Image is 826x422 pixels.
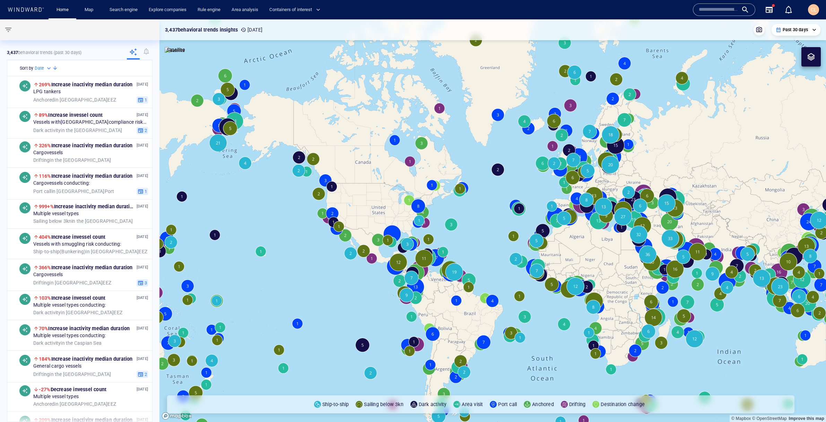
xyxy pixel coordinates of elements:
[601,400,645,408] p: Destination change
[39,295,105,301] span: Increase in vessel count
[165,26,238,34] p: 3,437 behavioral trends insights
[39,112,49,118] span: 89%
[39,204,54,209] span: 999+%
[137,173,148,179] p: [DATE]
[33,119,148,125] span: Vessels with [GEOGRAPHIC_DATA] compliance risks conducting:
[107,4,140,16] a: Search engine
[54,4,71,16] a: Home
[241,26,262,34] p: [DATE]
[33,394,79,400] span: Multiple vessel types
[33,302,106,308] span: Multiple vessel types conducting:
[137,142,148,149] p: [DATE]
[39,265,51,270] span: 366%
[33,157,50,162] span: Drifting
[462,400,483,408] p: Area visit
[498,400,517,408] p: Port call
[752,416,787,421] a: OpenStreetMap
[39,234,51,240] span: 404%
[267,4,326,16] button: Containers of interest
[33,248,86,254] span: Ship-to-ship ( Bunkering )
[33,280,50,285] span: Drifting
[33,150,63,156] span: Cargo vessels
[137,264,148,271] p: [DATE]
[7,50,81,56] p: behavioral trends (Past 30 days)
[137,279,148,287] button: 3
[137,355,148,362] p: [DATE]
[33,371,111,377] span: in the [GEOGRAPHIC_DATA]
[33,180,90,186] span: Cargo vessels conducting:
[229,4,261,16] a: Area analysis
[33,188,52,194] span: Port call
[789,416,824,421] a: Map feedback
[146,4,189,16] a: Explore companies
[144,97,147,103] span: 1
[39,112,103,118] span: Increase in vessel count
[33,188,114,194] span: in [GEOGRAPHIC_DATA] Port
[137,370,148,378] button: 2
[33,340,61,345] span: Dark activity
[33,157,111,163] span: in the [GEOGRAPHIC_DATA]
[144,188,147,194] span: 1
[195,4,223,16] a: Rule engine
[33,248,147,255] span: in [GEOGRAPHIC_DATA] EEZ
[784,6,793,14] div: Notification center
[79,4,101,16] button: Map
[811,7,817,12] span: CL
[33,309,61,315] span: Dark activity
[39,356,51,362] span: 184%
[33,333,106,339] span: Multiple vessel types conducting:
[39,143,133,148] span: Increase in activity median duration
[33,371,50,377] span: Drifting
[51,4,73,16] button: Home
[33,89,61,95] span: LPG tankers
[39,326,130,331] span: Increase in activity median duration
[7,50,18,55] strong: 3,437
[39,356,133,362] span: Increase in activity median duration
[269,6,320,14] span: Containers of interest
[33,218,71,223] span: Sailing below 3kn
[532,400,554,408] p: Anchored
[165,47,185,54] img: satellite
[33,309,122,316] span: in [GEOGRAPHIC_DATA] EEZ
[33,218,133,224] span: in the [GEOGRAPHIC_DATA]
[137,112,148,118] p: [DATE]
[33,280,111,286] span: in [GEOGRAPHIC_DATA] EEZ
[137,81,148,88] p: [DATE]
[137,187,148,195] button: 1
[776,27,816,33] div: Past 30 days
[39,82,133,87] span: Increase in activity median duration
[144,127,147,133] span: 2
[419,400,447,408] p: Dark activity
[137,294,148,301] p: [DATE]
[39,234,105,240] span: Increase in vessel count
[33,401,55,406] span: Anchored
[144,371,147,377] span: 2
[39,265,133,270] span: Increase in activity median duration
[33,97,55,102] span: Anchored
[137,325,148,332] p: [DATE]
[569,400,586,408] p: Drifting
[33,363,81,369] span: General cargo vessels
[137,386,148,393] p: [DATE]
[33,340,102,346] span: in the Caspian Sea
[39,82,51,87] span: 269%
[33,127,61,133] span: Dark activity
[20,65,33,72] h6: Sort by
[33,241,121,247] span: Vessels with smuggling risk conducting:
[39,173,133,179] span: Increase in activity median duration
[39,295,51,301] span: 103%
[39,143,51,148] span: 326%
[162,412,192,420] a: Mapbox logo
[731,416,751,421] a: Mapbox
[33,127,122,133] span: in the [GEOGRAPHIC_DATA]
[797,391,821,417] iframe: Chat
[322,400,349,408] p: Ship-to-ship
[159,19,826,422] canvas: Map
[167,46,185,54] p: Satellite
[137,126,148,134] button: 2
[39,326,49,331] span: 70%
